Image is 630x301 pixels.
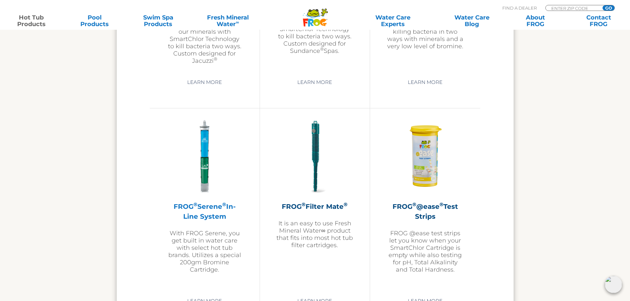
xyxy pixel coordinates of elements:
sup: ® [440,201,443,207]
sup: ® [412,201,416,207]
p: FROG @ease combines our minerals with SmartChlor Technology to kill bacteria two ways. Custom des... [276,11,353,55]
p: FROG Serene works by killing bacteria in two ways with minerals and a very low level of bromine. [387,21,464,50]
sup: ® [302,201,306,207]
a: ContactFROG [574,14,623,27]
a: Water CareBlog [447,14,496,27]
a: Fresh MineralWater∞ [197,14,259,27]
h2: FROG Filter Mate [276,202,353,211]
sup: ® [193,201,197,207]
a: FROG®Serene®In-Line SystemWith FROG Serene, you get built in water care with select hot tub brand... [166,118,243,290]
a: Learn More [400,76,450,88]
a: PoolProducts [70,14,119,27]
p: It is an easy to use Fresh Mineral Water∞ product that fits into most hot tub filter cartridges. [276,220,353,249]
a: AboutFROG [511,14,560,27]
sup: ® [222,201,226,207]
sup: ® [344,201,348,207]
sup: ® [320,46,324,52]
a: FROG®Filter Mate®It is an easy to use Fresh Mineral Water∞ product that fits into most hot tub fi... [276,118,353,290]
sup: ® [214,56,217,61]
input: GO [603,5,614,11]
a: Learn More [290,76,340,88]
h2: FROG Serene In-Line System [166,202,243,221]
a: FROG®@ease®Test StripsFROG @ease test strips let you know when your SmartChlor Cartridge is empty... [387,118,464,290]
a: Hot TubProducts [7,14,56,27]
p: With FROG Serene, you get built in water care with select hot tub brands. Utilizes a special 200g... [166,230,243,273]
img: hot-tub-product-filter-frog-300x300.png [276,118,353,195]
img: serene-inline-300x300.png [166,118,243,195]
a: Learn More [180,76,230,88]
a: Water CareExperts [353,14,433,27]
h2: FROG @ease Test Strips [387,202,464,221]
a: Swim SpaProducts [134,14,183,27]
sup: ∞ [236,19,239,25]
input: Zip Code Form [551,5,595,11]
img: FROG-@ease-TS-Bottle-300x300.png [387,118,464,195]
p: Find A Dealer [502,5,537,11]
p: FROG @ease test strips let you know when your SmartChlor Cartridge is empty while also testing fo... [387,230,464,273]
p: FROG @ease combines our minerals with SmartChlor Technology to kill bacteria two ways. Custom des... [166,21,243,64]
img: openIcon [605,276,622,293]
